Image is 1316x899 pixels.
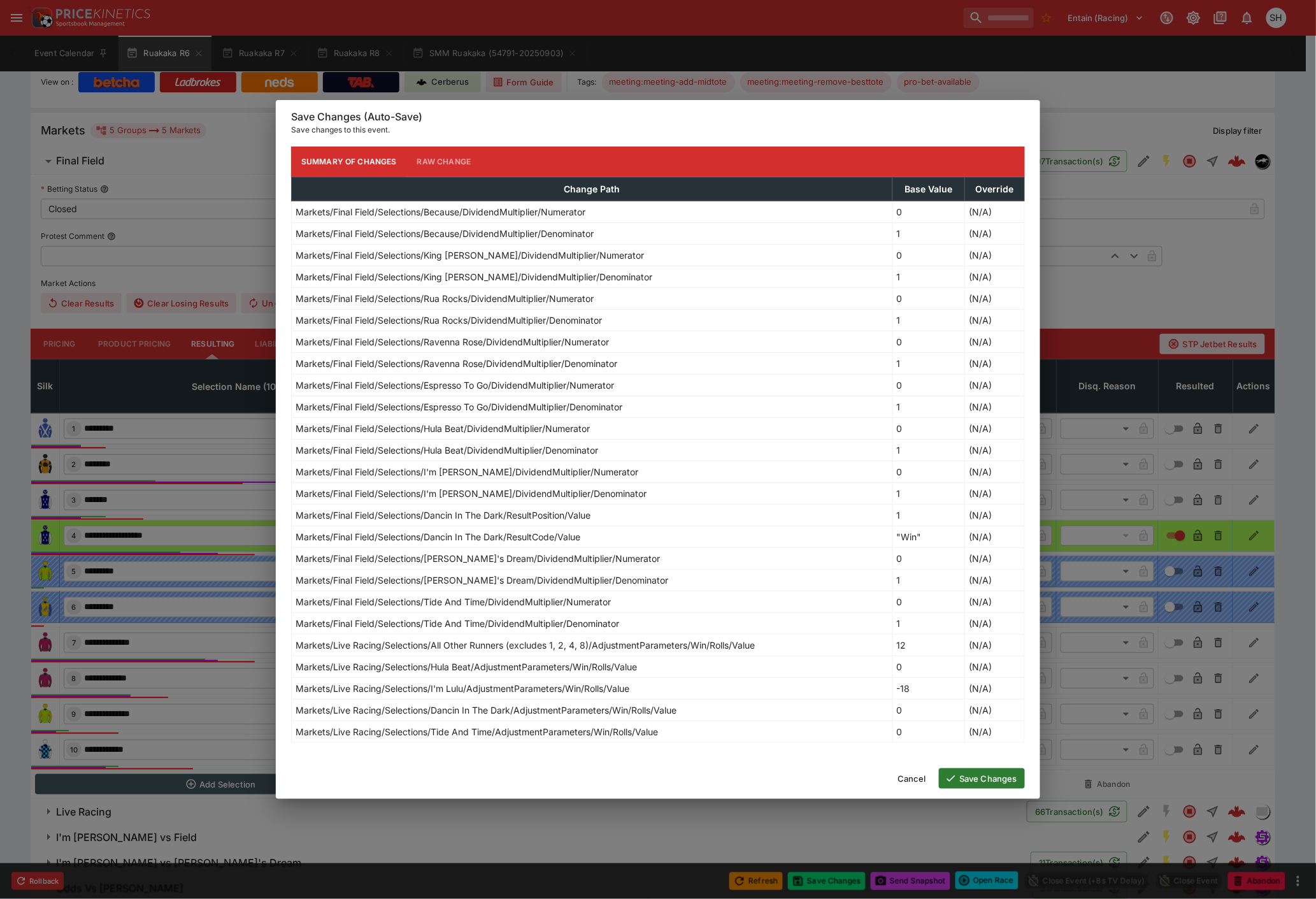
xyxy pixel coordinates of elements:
td: 0 [892,287,964,309]
td: 0 [892,699,964,721]
td: (N/A) [965,504,1025,526]
td: 0 [892,721,964,742]
td: 0 [892,331,964,352]
p: Markets/Final Field/Selections/Espresso To Go/DividendMultiplier/Denominator [296,400,622,414]
p: Markets/Final Field/Selections/I'm [PERSON_NAME]/DividendMultiplier/Denominator [296,487,647,500]
td: 1 [892,482,964,504]
td: (N/A) [965,352,1025,374]
p: Markets/Final Field/Selections/Ravenna Rose/DividendMultiplier/Numerator [296,335,609,349]
p: Markets/Final Field/Selections/[PERSON_NAME]'s Dream/DividendMultiplier/Numerator [296,552,660,565]
p: Markets/Final Field/Selections/King [PERSON_NAME]/DividendMultiplier/Denominator [296,270,652,284]
td: (N/A) [965,331,1025,352]
td: (N/A) [965,656,1025,677]
td: (N/A) [965,612,1025,634]
td: (N/A) [965,699,1025,721]
td: (N/A) [965,461,1025,482]
button: Cancel [890,768,934,789]
td: 0 [892,656,964,677]
p: Markets/Live Racing/Selections/All Other Runners (excludes 1, 2, 4, 8)/AdjustmentParameters/Win/R... [296,638,755,652]
button: Save Changes [939,768,1025,789]
td: 0 [892,547,964,569]
td: (N/A) [965,309,1025,331]
td: (N/A) [965,244,1025,266]
td: 0 [892,591,964,612]
td: (N/A) [965,396,1025,417]
p: Markets/Live Racing/Selections/Hula Beat/AdjustmentParameters/Win/Rolls/Value [296,660,637,673]
p: Markets/Live Racing/Selections/Dancin In The Dark/AdjustmentParameters/Win/Rolls/Value [296,703,676,717]
p: Markets/Final Field/Selections/Because/DividendMultiplier/Denominator [296,227,594,240]
p: Markets/Final Field/Selections/Dancin In The Dark/ResultPosition/Value [296,508,590,522]
td: (N/A) [965,547,1025,569]
td: 0 [892,417,964,439]
td: 1 [892,222,964,244]
td: -18 [892,677,964,699]
td: (N/A) [965,417,1025,439]
td: (N/A) [965,591,1025,612]
p: Markets/Final Field/Selections/Hula Beat/DividendMultiplier/Numerator [296,422,590,435]
p: Markets/Final Field/Selections/Because/DividendMultiplier/Numerator [296,205,585,219]
td: 1 [892,266,964,287]
td: 0 [892,461,964,482]
td: 1 [892,396,964,417]
p: Markets/Final Field/Selections/Tide And Time/DividendMultiplier/Denominator [296,617,619,630]
p: Markets/Live Racing/Selections/Tide And Time/AdjustmentParameters/Win/Rolls/Value [296,725,658,738]
p: Save changes to this event. [291,124,1025,136]
p: Markets/Final Field/Selections/Rua Rocks/DividendMultiplier/Numerator [296,292,594,305]
p: Markets/Final Field/Selections/King [PERSON_NAME]/DividendMultiplier/Numerator [296,248,644,262]
td: (N/A) [965,677,1025,699]
td: (N/A) [965,374,1025,396]
td: 1 [892,569,964,591]
td: 1 [892,504,964,526]
p: Markets/Final Field/Selections/I'm [PERSON_NAME]/DividendMultiplier/Numerator [296,465,638,478]
th: Override [965,177,1025,201]
td: 1 [892,612,964,634]
td: (N/A) [965,526,1025,547]
p: Markets/Final Field/Selections/Tide And Time/DividendMultiplier/Numerator [296,595,611,608]
td: (N/A) [965,439,1025,461]
td: (N/A) [965,266,1025,287]
button: Raw Change [407,147,482,177]
h6: Save Changes (Auto-Save) [291,110,1025,124]
th: Base Value [892,177,964,201]
td: (N/A) [965,222,1025,244]
p: Markets/Final Field/Selections/Ravenna Rose/DividendMultiplier/Denominator [296,357,617,370]
td: "Win" [892,526,964,547]
td: 0 [892,374,964,396]
button: Summary of Changes [291,147,407,177]
p: Markets/Final Field/Selections/Dancin In The Dark/ResultCode/Value [296,530,580,543]
td: (N/A) [965,721,1025,742]
td: (N/A) [965,569,1025,591]
td: (N/A) [965,287,1025,309]
p: Markets/Live Racing/Selections/I'm Lulu/AdjustmentParameters/Win/Rolls/Value [296,682,629,695]
td: (N/A) [965,201,1025,222]
td: 1 [892,352,964,374]
td: 12 [892,634,964,656]
td: (N/A) [965,482,1025,504]
td: 1 [892,309,964,331]
td: 1 [892,439,964,461]
th: Change Path [292,177,893,201]
p: Markets/Final Field/Selections/Rua Rocks/DividendMultiplier/Denominator [296,313,602,327]
p: Markets/Final Field/Selections/[PERSON_NAME]'s Dream/DividendMultiplier/Denominator [296,573,668,587]
td: 0 [892,244,964,266]
td: (N/A) [965,634,1025,656]
p: Markets/Final Field/Selections/Hula Beat/DividendMultiplier/Denominator [296,443,598,457]
td: 0 [892,201,964,222]
p: Markets/Final Field/Selections/Espresso To Go/DividendMultiplier/Numerator [296,378,614,392]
